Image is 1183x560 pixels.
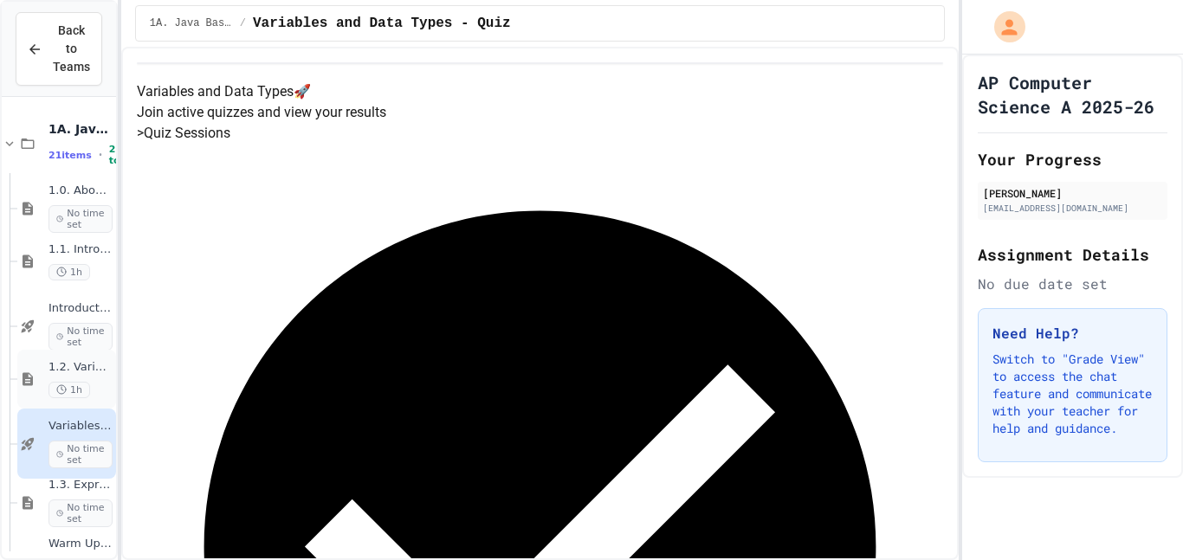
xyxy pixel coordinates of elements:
span: Variables and Data Types - Quiz [253,13,511,34]
h4: Variables and Data Types 🚀 [137,81,943,102]
span: 1.3. Expressions and Output [48,478,113,492]
span: No time set [48,323,113,351]
span: 1.2. Variables and Data Types [48,360,113,375]
h1: AP Computer Science A 2025-26 [978,70,1167,119]
span: Introduction to Algorithms, Programming, and Compilers [48,301,113,316]
span: 2h total [109,144,134,166]
span: / [240,16,246,30]
span: No time set [48,499,113,527]
button: Back to Teams [16,12,102,86]
span: No time set [48,205,113,233]
span: 1h [48,264,90,280]
h2: Your Progress [978,147,1167,171]
span: Variables and Data Types - Quiz [48,419,113,434]
span: 1A. Java Basics [48,121,113,137]
span: 1A. Java Basics [150,16,233,30]
p: Join active quizzes and view your results [137,102,943,123]
div: No due date set [978,274,1167,294]
div: [PERSON_NAME] [983,185,1162,201]
h3: Need Help? [992,323,1153,344]
span: Warm Up 1.1-1.3 [48,537,113,551]
p: Switch to "Grade View" to access the chat feature and communicate with your teacher for help and ... [992,351,1153,437]
span: • [99,148,102,162]
div: [EMAIL_ADDRESS][DOMAIN_NAME] [983,202,1162,215]
span: 1h [48,382,90,398]
span: 21 items [48,150,92,161]
h5: > Quiz Sessions [137,123,943,144]
span: No time set [48,441,113,468]
h2: Assignment Details [978,242,1167,267]
span: 1.1. Introduction to Algorithms, Programming, and Compilers [48,242,113,257]
span: Back to Teams [53,22,90,76]
span: 1.0. About the AP CSA Exam [48,183,113,198]
div: My Account [976,7,1030,47]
